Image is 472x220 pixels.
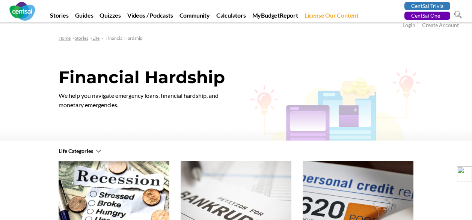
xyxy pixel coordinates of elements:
[302,12,361,22] a: License Our Content
[59,67,413,91] h1: Financial Hardship
[47,12,71,22] a: Stories
[457,166,472,181] img: side-widget.svg
[404,12,450,20] a: CentSai One
[250,12,301,22] a: MyBudgetReport
[9,2,35,21] img: CentSai
[59,35,71,41] a: Home
[106,35,143,41] span: Financial Hardship
[422,22,459,30] a: Create Account
[59,35,143,41] span: » » »
[59,148,101,154] a: Life Categories
[177,12,213,22] a: Community
[59,91,243,109] p: We help you navigate emergency loans, financial hardship, and monetary emergencies.
[404,2,450,10] a: CentSai Trivia
[72,12,96,22] a: Guides
[97,12,124,22] a: Quizzes
[125,12,176,22] a: Videos / Podcasts
[214,12,249,22] a: Calculators
[403,22,415,30] a: Login
[416,21,421,30] span: |
[92,35,100,41] a: Life
[75,35,88,41] a: Stories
